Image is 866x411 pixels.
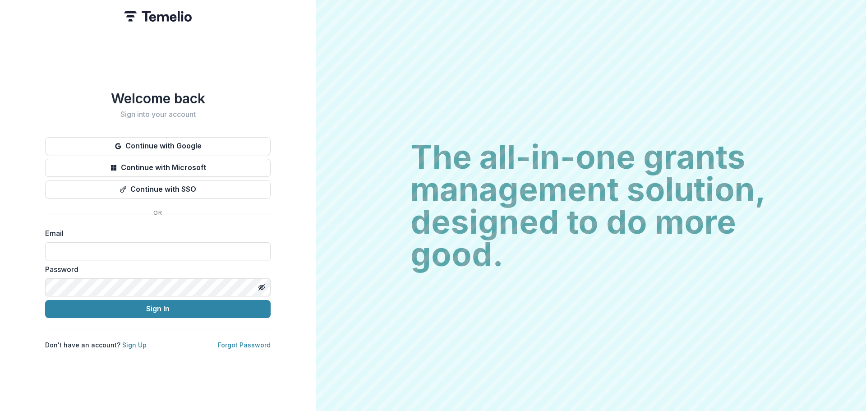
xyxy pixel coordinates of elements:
button: Continue with Microsoft [45,159,271,177]
p: Don't have an account? [45,340,147,350]
h1: Welcome back [45,90,271,106]
button: Continue with SSO [45,180,271,199]
button: Continue with Google [45,137,271,155]
button: Sign In [45,300,271,318]
a: Sign Up [122,341,147,349]
button: Toggle password visibility [254,280,269,295]
h2: Sign into your account [45,110,271,119]
img: Temelio [124,11,192,22]
label: Password [45,264,265,275]
a: Forgot Password [218,341,271,349]
label: Email [45,228,265,239]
